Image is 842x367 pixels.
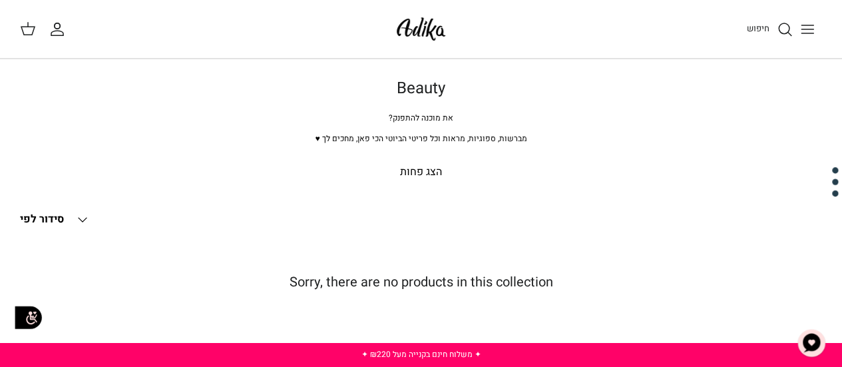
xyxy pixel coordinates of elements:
span: סידור לפי [20,211,64,227]
span: מברשות, ספוגיות, מראות וכל פריטי הביוטי הכי פאן, מחכים לך ♥ [315,133,526,145]
h5: Sorry, there are no products in this collection [20,274,822,290]
img: Adika IL [393,13,449,45]
p: הצג פחות [20,164,822,181]
button: סידור לפי [20,205,91,234]
a: החשבון שלי [49,21,71,37]
img: accessibility_icon02.svg [10,299,47,336]
a: ✦ משלוח חינם בקנייה מעל ₪220 ✦ [361,348,481,360]
a: חיפוש [747,21,793,37]
span: חיפוש [747,22,769,35]
span: את מוכנה להתפנק? [389,112,453,124]
button: צ'אט [791,323,831,363]
button: Toggle menu [793,15,822,44]
h1: Beauty [20,79,822,99]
